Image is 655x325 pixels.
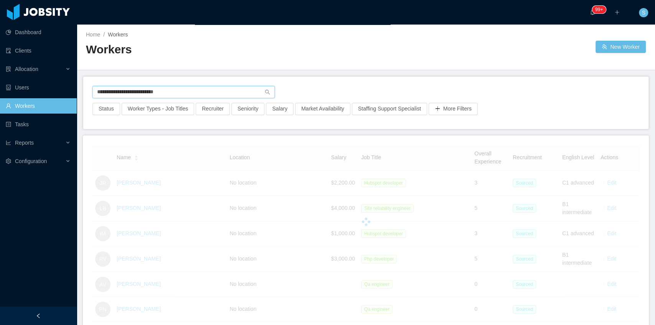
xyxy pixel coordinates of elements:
[592,6,606,13] sup: 1213
[6,140,11,145] i: icon: line-chart
[596,41,646,53] button: icon: usergroup-addNew Worker
[15,66,38,72] span: Allocation
[86,42,366,58] h2: Workers
[614,10,620,15] i: icon: plus
[6,117,71,132] a: icon: profileTasks
[6,25,71,40] a: icon: pie-chartDashboard
[108,31,128,38] span: Workers
[6,66,11,72] i: icon: solution
[6,158,11,164] i: icon: setting
[86,31,100,38] a: Home
[196,103,230,115] button: Recruiter
[295,103,350,115] button: Market Availability
[590,10,595,15] i: icon: bell
[15,158,47,164] span: Configuration
[429,103,478,115] button: icon: plusMore Filters
[265,89,270,95] i: icon: search
[6,98,71,114] a: icon: userWorkers
[642,8,645,17] span: S
[266,103,294,115] button: Salary
[352,103,427,115] button: Staffing Support Specialist
[15,140,34,146] span: Reports
[92,103,120,115] button: Status
[231,103,264,115] button: Seniority
[103,31,105,38] span: /
[122,103,194,115] button: Worker Types - Job Titles
[6,43,71,58] a: icon: auditClients
[6,80,71,95] a: icon: robotUsers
